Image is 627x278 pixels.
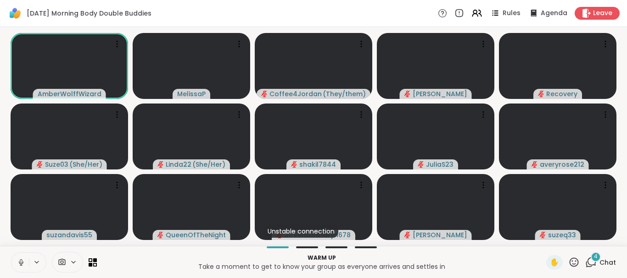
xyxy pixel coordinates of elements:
span: [PERSON_NAME] [413,89,467,98]
span: suzeq33 [548,230,576,240]
span: [DATE] Morning Body Double Buddies [27,9,151,18]
div: Unstable connection [264,225,338,238]
span: audio-muted [37,161,43,168]
span: shakil7844 [299,160,336,169]
span: ( They/them ) [323,89,366,98]
span: audio-muted [404,91,411,97]
span: JuliaS23 [426,160,453,169]
span: QueenOfTheNight [166,230,226,240]
p: Warm up [102,254,541,262]
span: AmberWolffWizard [38,89,101,98]
span: audio-muted [538,91,544,97]
span: ✋ [550,257,559,268]
span: Rules [503,9,521,18]
span: audio-muted [404,232,411,238]
span: audio-muted [291,161,297,168]
span: MelissaP [177,89,206,98]
span: audio-muted [157,161,164,168]
span: Coffee4Jordan [269,89,322,98]
p: Take a moment to get to know your group as everyone arrives and settles in [102,262,541,271]
span: audio-muted [157,232,164,238]
span: Suze03 [45,160,68,169]
span: suzandavis55 [46,230,92,240]
span: Leave [593,9,612,18]
span: [PERSON_NAME] [413,230,467,240]
span: audio-muted [532,161,538,168]
span: audio-muted [540,232,546,238]
span: ( She/Her ) [69,160,102,169]
span: audio-muted [261,91,268,97]
span: audio-muted [418,161,424,168]
span: ( She/Her ) [192,160,225,169]
span: Recovery [546,89,577,98]
span: averyrose212 [540,160,584,169]
span: Linda22 [166,160,191,169]
span: Chat [599,258,616,267]
span: 4 [594,253,598,261]
img: ShareWell Logomark [7,5,23,21]
span: Agenda [541,9,567,18]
